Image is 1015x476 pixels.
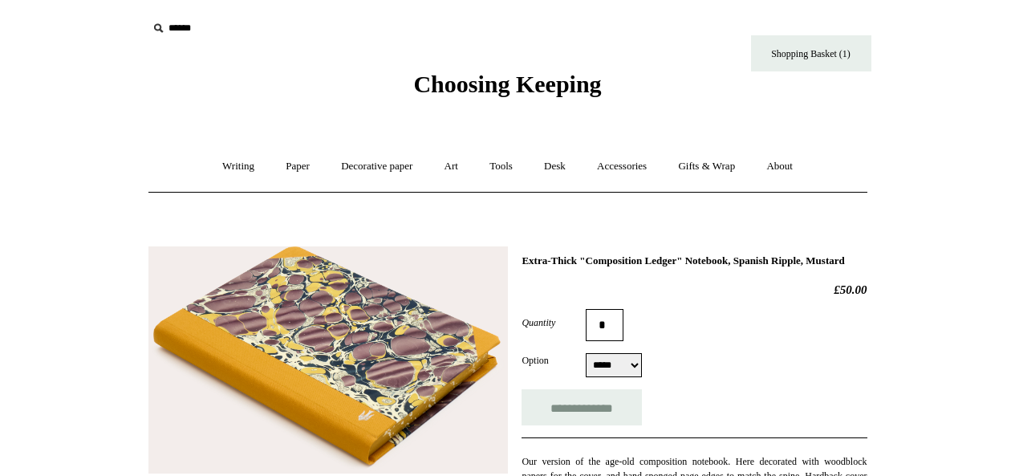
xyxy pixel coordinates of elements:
a: Tools [475,145,527,188]
label: Quantity [522,315,586,330]
a: Art [430,145,473,188]
a: About [752,145,807,188]
a: Accessories [583,145,661,188]
a: Paper [271,145,324,188]
label: Option [522,353,586,368]
a: Shopping Basket (1) [751,35,871,71]
a: Gifts & Wrap [664,145,749,188]
a: Writing [208,145,269,188]
a: Choosing Keeping [413,83,601,95]
a: Decorative paper [327,145,427,188]
a: Desk [530,145,580,188]
span: Choosing Keeping [413,71,601,97]
img: Extra-Thick "Composition Ledger" Notebook, Spanish Ripple, Mustard [148,246,508,474]
h1: Extra-Thick "Composition Ledger" Notebook, Spanish Ripple, Mustard [522,254,867,267]
h2: £50.00 [522,283,867,297]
